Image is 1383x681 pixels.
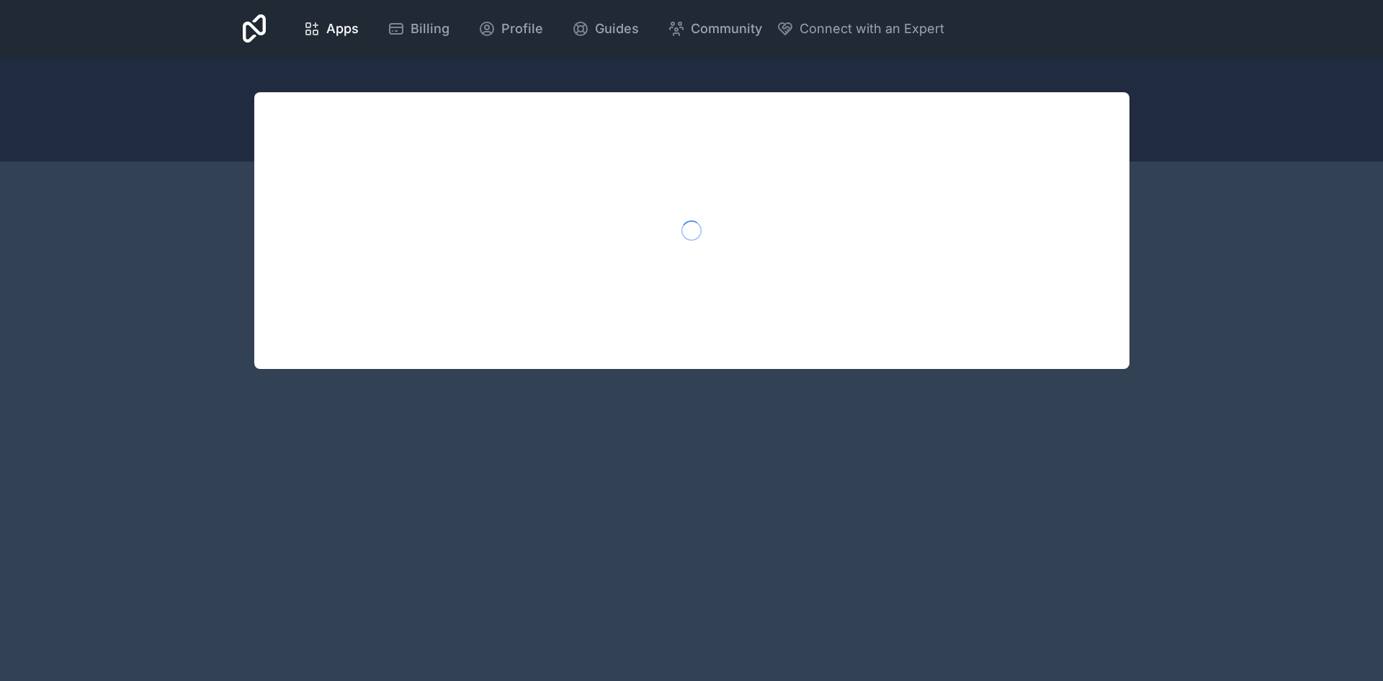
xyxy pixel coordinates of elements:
span: Guides [595,19,639,39]
a: Profile [467,13,555,45]
a: Billing [376,13,461,45]
span: Profile [501,19,543,39]
span: Billing [411,19,449,39]
button: Connect with an Expert [776,19,944,39]
a: Guides [560,13,650,45]
span: Community [691,19,762,39]
span: Connect with an Expert [800,19,944,39]
span: Apps [326,19,359,39]
a: Community [656,13,774,45]
a: Apps [292,13,370,45]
